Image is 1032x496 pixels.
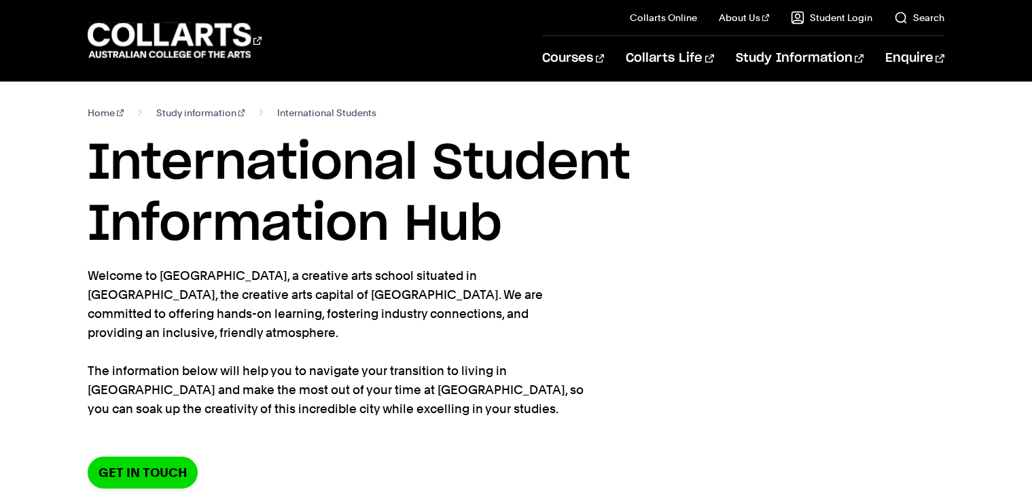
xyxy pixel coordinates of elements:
div: Go to homepage [88,21,262,60]
a: Collarts Life [626,36,713,81]
a: Get in Touch [88,457,198,489]
a: Study Information [736,36,864,81]
span: International Students [277,103,376,122]
h1: International Student Information Hub [88,133,944,255]
a: Home [88,103,124,122]
a: Courses [542,36,604,81]
a: Search [894,11,944,24]
a: Collarts Online [630,11,697,24]
a: About Us [719,11,769,24]
a: Study information [156,103,245,122]
p: Welcome to [GEOGRAPHIC_DATA], a creative arts school situated in [GEOGRAPHIC_DATA], the creative ... [88,266,584,419]
a: Enquire [885,36,944,81]
a: Student Login [791,11,872,24]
